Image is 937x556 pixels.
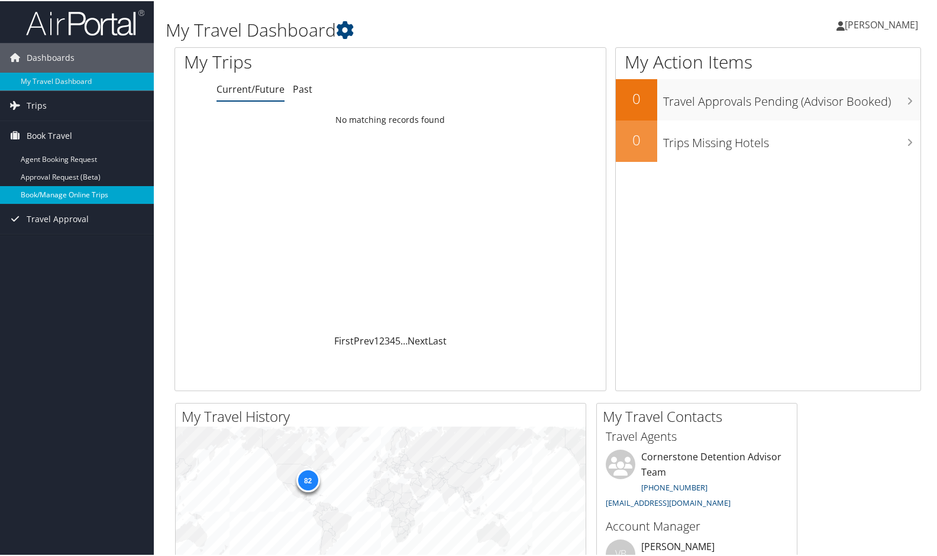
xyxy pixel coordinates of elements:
span: Book Travel [27,120,72,149]
h2: 0 [616,129,657,149]
span: Dashboards [27,42,75,71]
span: [PERSON_NAME] [845,17,918,30]
a: Past [293,82,312,95]
a: 0Trips Missing Hotels [616,119,920,161]
a: [PHONE_NUMBER] [641,481,707,492]
a: Last [428,333,447,346]
h3: Account Manager [606,517,788,534]
span: Trips [27,90,47,119]
div: 82 [296,467,319,491]
h1: My Travel Dashboard [166,17,675,41]
td: No matching records found [175,108,606,129]
h3: Travel Agents [606,427,788,444]
h3: Travel Approvals Pending (Advisor Booked) [663,86,920,109]
a: 5 [395,333,400,346]
a: [PERSON_NAME] [836,6,930,41]
a: Next [408,333,428,346]
a: 3 [385,333,390,346]
span: … [400,333,408,346]
a: 4 [390,333,395,346]
a: 0Travel Approvals Pending (Advisor Booked) [616,78,920,119]
img: airportal-logo.png [26,8,144,35]
a: First [334,333,354,346]
a: [EMAIL_ADDRESS][DOMAIN_NAME] [606,496,731,507]
h1: My Action Items [616,48,920,73]
span: Travel Approval [27,203,89,233]
a: 2 [379,333,385,346]
li: Cornerstone Detention Advisor Team [600,448,794,512]
h2: My Travel History [182,405,586,425]
a: 1 [374,333,379,346]
h1: My Trips [184,48,418,73]
h3: Trips Missing Hotels [663,128,920,150]
a: Prev [354,333,374,346]
h2: My Travel Contacts [603,405,797,425]
a: Current/Future [217,82,285,95]
h2: 0 [616,87,657,108]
